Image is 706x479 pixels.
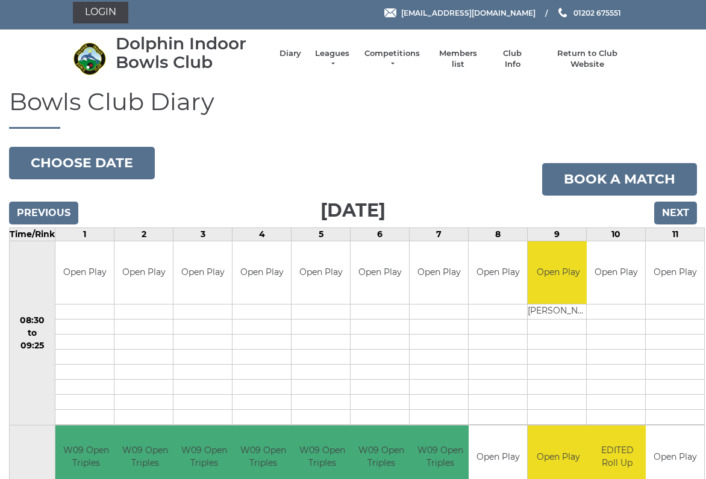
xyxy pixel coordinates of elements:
td: Open Play [351,241,409,304]
td: Open Play [233,241,291,304]
div: Dolphin Indoor Bowls Club [116,34,267,72]
td: Open Play [646,241,704,304]
img: Phone us [558,8,567,17]
td: 9 [528,227,587,241]
td: Time/Rink [10,227,55,241]
span: 01202 675551 [573,8,621,17]
img: Email [384,8,396,17]
a: Competitions [363,48,421,70]
td: Open Play [587,241,645,304]
td: 5 [292,227,351,241]
td: [PERSON_NAME] [528,304,589,320]
td: 08:30 to 09:25 [10,241,55,425]
img: Dolphin Indoor Bowls Club [73,42,106,75]
td: 10 [587,227,646,241]
h1: Bowls Club Diary [9,88,697,129]
td: 7 [410,227,469,241]
a: Members list [433,48,483,70]
td: 1 [55,227,114,241]
a: Leagues [313,48,351,70]
input: Next [654,202,697,224]
a: Book a match [542,163,697,196]
td: 11 [646,227,705,241]
td: 4 [233,227,292,241]
td: 3 [173,227,233,241]
td: Open Play [528,241,589,304]
a: Diary [280,48,301,59]
td: Open Play [173,241,232,304]
td: 8 [469,227,528,241]
a: Email [EMAIL_ADDRESS][DOMAIN_NAME] [384,7,536,19]
td: Open Play [292,241,350,304]
td: Open Play [114,241,173,304]
button: Choose date [9,147,155,179]
a: Login [73,2,128,23]
td: Open Play [55,241,114,304]
a: Club Info [495,48,530,70]
a: Return to Club Website [542,48,633,70]
td: Open Play [469,241,527,304]
input: Previous [9,202,78,224]
td: 2 [114,227,173,241]
td: 6 [351,227,410,241]
a: Phone us 01202 675551 [557,7,621,19]
td: Open Play [410,241,468,304]
span: [EMAIL_ADDRESS][DOMAIN_NAME] [401,8,536,17]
